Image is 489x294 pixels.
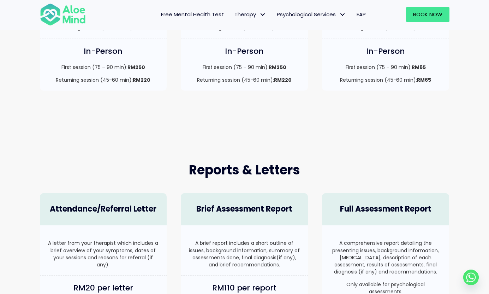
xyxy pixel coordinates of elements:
[274,76,292,83] strong: RM220
[189,161,300,179] span: Reports & Letters
[156,7,229,22] a: Free Mental Health Test
[329,204,442,215] h4: Full Assessment Report
[406,7,449,22] a: Book Now
[161,11,224,18] span: Free Mental Health Test
[229,7,272,22] a: TherapyTherapy: submenu
[188,46,301,57] h4: In-Person
[329,240,442,275] p: A comprehensive report detailing the presenting issues, background information, [MEDICAL_DATA], d...
[95,7,371,22] nav: Menu
[329,76,442,83] p: Returning session (45-60 min):
[463,270,479,285] a: Whatsapp
[188,64,301,71] p: First session (75 – 90 min):
[329,64,442,71] p: First session (75 – 90 min):
[133,76,150,83] strong: RM220
[188,283,301,294] h4: RM110 per report
[277,11,346,18] span: Psychological Services
[188,76,301,83] p: Returning session (45-60 min):
[234,11,266,18] span: Therapy
[258,10,268,20] span: Therapy: submenu
[188,240,301,268] p: A brief report includes a short outline of issues, background information, summary of assessments...
[272,7,351,22] a: Psychological ServicesPsychological Services: submenu
[47,204,160,215] h4: Attendance/Referral Letter
[351,7,371,22] a: EAP
[269,64,286,71] strong: RM250
[47,240,160,268] p: A letter from your therapist which includes a brief overview of your symptoms, dates of your sess...
[417,76,431,83] strong: RM65
[329,46,442,57] h4: In-Person
[47,76,160,83] p: Returning session (45-60 min):
[412,64,426,71] strong: RM65
[338,10,348,20] span: Psychological Services: submenu
[47,64,160,71] p: First session (75 – 90 min):
[40,3,86,26] img: Aloe mind Logo
[47,46,160,57] h4: In-Person
[188,204,301,215] h4: Brief Assessment Report
[357,11,366,18] span: EAP
[47,283,160,294] h4: RM20 per letter
[413,11,442,18] span: Book Now
[127,64,145,71] strong: RM250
